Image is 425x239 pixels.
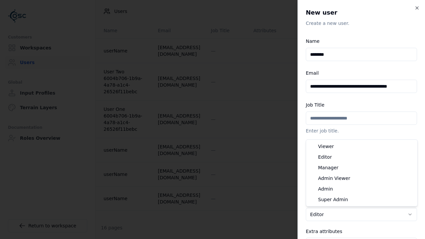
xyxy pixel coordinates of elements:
[318,186,333,192] span: Admin
[318,196,348,203] span: Super Admin
[318,175,350,182] span: Admin Viewer
[318,164,338,171] span: Manager
[318,143,334,150] span: Viewer
[318,154,332,160] span: Editor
